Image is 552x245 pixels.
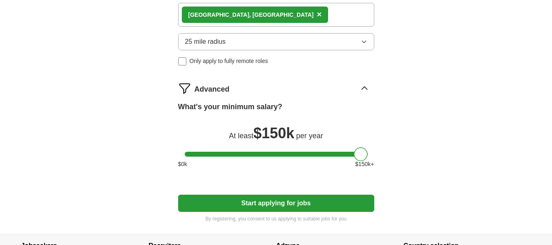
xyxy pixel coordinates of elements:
[178,57,186,65] input: Only apply to fully remote roles
[178,195,374,212] button: Start applying for jobs
[185,37,226,47] span: 25 mile radius
[229,132,253,140] span: At least
[355,160,374,169] span: $ 150 k+
[190,57,268,65] span: Only apply to fully remote roles
[178,82,191,95] img: filter
[317,10,322,19] span: ×
[317,9,322,21] button: ×
[253,125,294,142] span: $ 150k
[178,101,282,112] label: What's your minimum salary?
[188,11,314,19] div: , [GEOGRAPHIC_DATA]
[178,215,374,223] p: By registering, you consent to us applying to suitable jobs for you
[178,33,374,50] button: 25 mile radius
[194,84,230,95] span: Advanced
[188,11,250,18] strong: [GEOGRAPHIC_DATA]
[178,160,188,169] span: $ 0 k
[296,132,323,140] span: per year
